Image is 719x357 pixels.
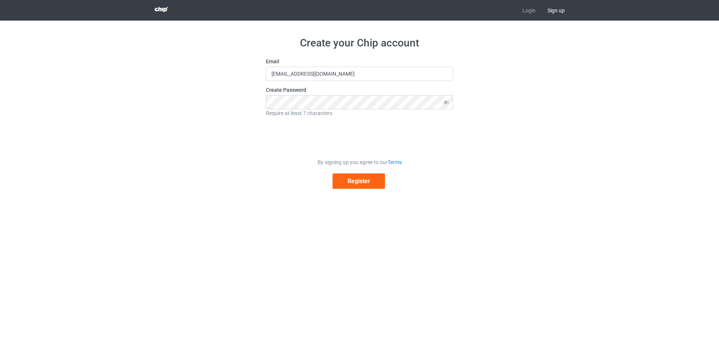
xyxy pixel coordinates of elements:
[266,58,453,65] label: Email
[388,159,402,165] a: Terms
[266,86,453,94] label: Create Password
[266,109,453,117] div: Require at least 7 characters
[333,173,385,189] button: Register
[303,122,416,151] iframe: reCAPTCHA
[155,7,168,12] img: 3d383065fc803cdd16c62507c020ddf8.png
[266,158,453,166] div: By signing up you agree to our
[266,36,453,50] h1: Create your Chip account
